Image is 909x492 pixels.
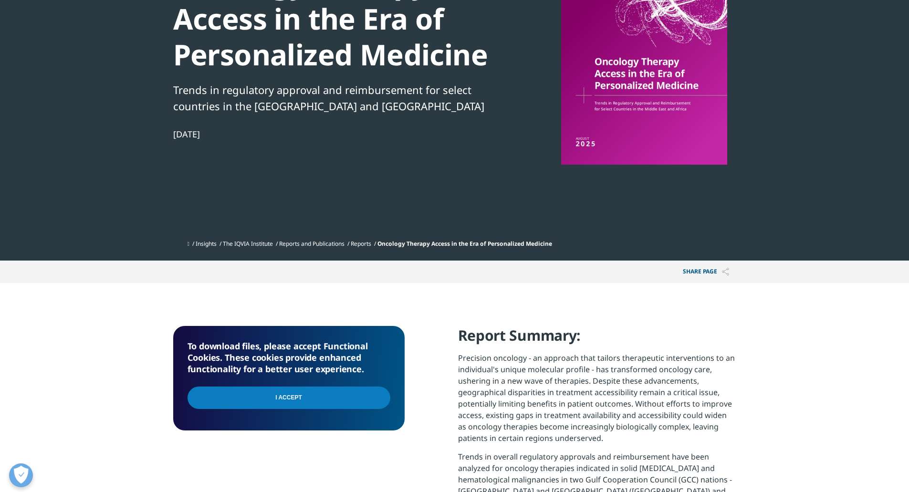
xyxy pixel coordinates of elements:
a: Insights [196,240,217,248]
div: Trends in regulatory approval and reimbursement for select countries in the [GEOGRAPHIC_DATA] and... [173,82,501,114]
h5: To download files, please accept Functional Cookies. These cookies provide enhanced functionality... [188,340,390,375]
button: Share PAGEShare PAGE [676,261,736,283]
p: Precision oncology - an approach that tailors therapeutic interventions to an individual's unique... [458,352,736,451]
a: The IQVIA Institute [223,240,273,248]
input: I Accept [188,387,390,409]
a: Reports and Publications [279,240,345,248]
img: Share PAGE [722,268,729,276]
h4: Report Summary: [458,326,736,352]
div: [DATE] [173,128,501,140]
a: Reports [351,240,371,248]
button: Open Preferences [9,463,33,487]
span: Oncology Therapy Access in the Era of Personalized Medicine [377,240,552,248]
p: Share PAGE [676,261,736,283]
